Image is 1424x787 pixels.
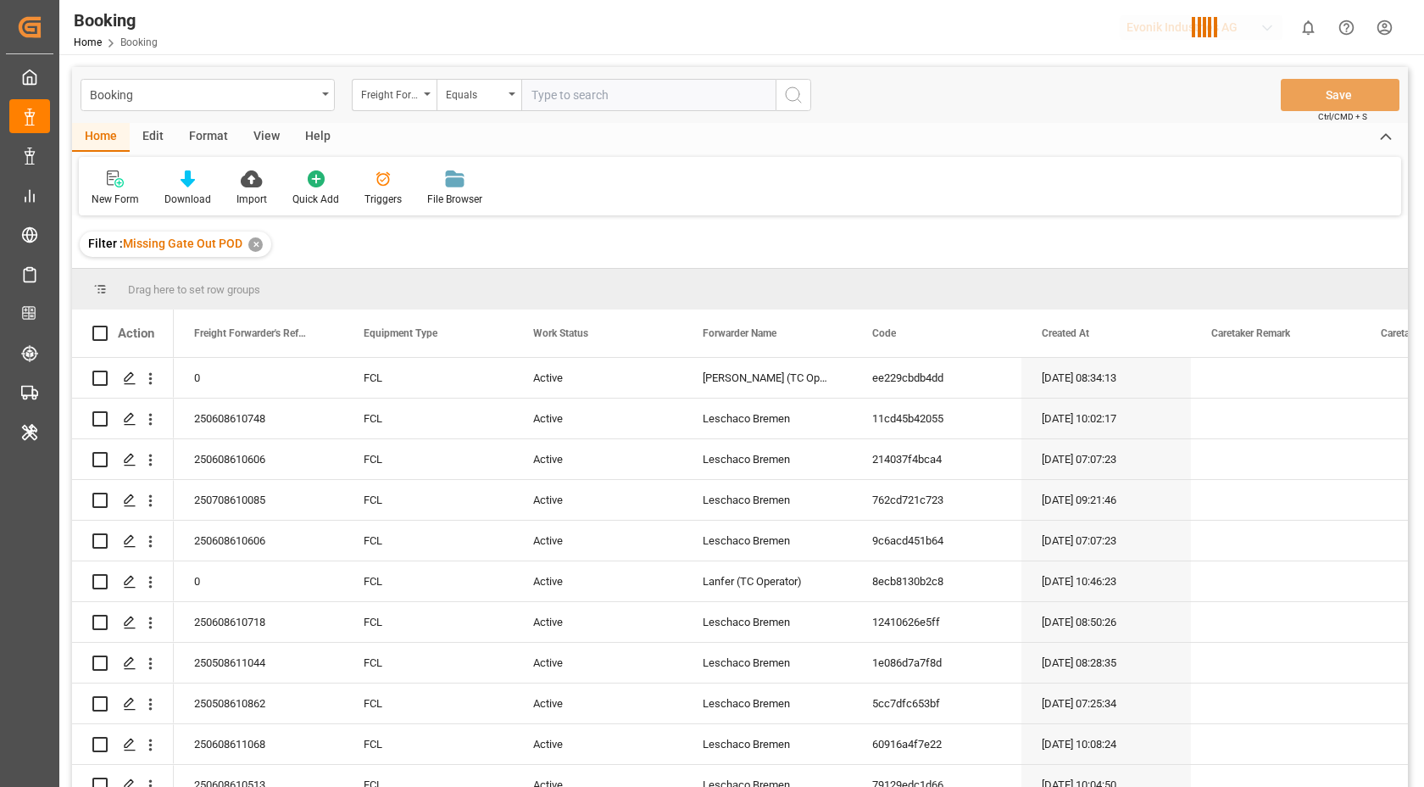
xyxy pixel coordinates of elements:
[72,724,174,765] div: Press SPACE to select this row.
[1289,8,1327,47] button: show 0 new notifications
[164,192,211,207] div: Download
[513,521,682,561] div: Active
[90,83,316,104] div: Booking
[682,399,852,438] div: Leschaco Bremen
[343,561,513,601] div: FCL
[1042,327,1089,339] span: Created At
[72,602,174,643] div: Press SPACE to select this row.
[852,358,1021,398] div: ee229cbdb4dd
[1021,399,1191,438] div: [DATE] 10:02:17
[1021,684,1191,723] div: [DATE] 07:25:34
[72,358,174,399] div: Press SPACE to select this row.
[174,684,343,723] div: 250508610862
[174,602,343,642] div: 250608610718
[513,724,682,764] div: Active
[118,326,154,341] div: Action
[241,123,292,152] div: View
[852,643,1021,683] div: 1e086d7a7f8d
[852,561,1021,601] div: 8ecb8130b2c8
[174,439,343,479] div: 250608610606
[852,399,1021,438] div: 11cd45b42055
[446,83,503,103] div: Equals
[92,192,139,207] div: New Form
[682,439,852,479] div: Leschaco Bremen
[1120,11,1289,43] button: Evonik Industries AG
[513,684,682,723] div: Active
[703,327,776,339] span: Forwarder Name
[1021,358,1191,398] div: [DATE] 08:34:13
[682,684,852,723] div: Leschaco Bremen
[1021,521,1191,561] div: [DATE] 07:07:23
[174,358,343,398] div: 0
[1021,480,1191,520] div: [DATE] 09:21:46
[1327,8,1366,47] button: Help Center
[343,399,513,438] div: FCL
[130,123,176,152] div: Edit
[682,480,852,520] div: Leschaco Bremen
[74,36,102,48] a: Home
[72,684,174,724] div: Press SPACE to select this row.
[72,561,174,602] div: Press SPACE to select this row.
[1021,643,1191,683] div: [DATE] 08:28:35
[1021,724,1191,764] div: [DATE] 10:08:24
[352,79,437,111] button: open menu
[343,439,513,479] div: FCL
[72,439,174,480] div: Press SPACE to select this row.
[343,521,513,561] div: FCL
[852,724,1021,764] div: 60916a4f7e22
[343,684,513,723] div: FCL
[533,327,588,339] span: Work Status
[427,192,482,207] div: File Browser
[194,327,308,339] span: Freight Forwarder's Reference No.
[1021,439,1191,479] div: [DATE] 07:07:23
[682,643,852,683] div: Leschaco Bremen
[128,283,260,296] span: Drag here to set row groups
[343,358,513,398] div: FCL
[682,724,852,764] div: Leschaco Bremen
[852,480,1021,520] div: 762cd721c723
[1211,327,1290,339] span: Caretaker Remark
[513,643,682,683] div: Active
[513,602,682,642] div: Active
[513,480,682,520] div: Active
[81,79,335,111] button: open menu
[174,399,343,438] div: 250608610748
[343,480,513,520] div: FCL
[361,83,419,103] div: Freight Forwarder's Reference No.
[1021,602,1191,642] div: [DATE] 08:50:26
[682,358,852,398] div: [PERSON_NAME] (TC Operator)
[513,358,682,398] div: Active
[174,521,343,561] div: 250608610606
[176,123,241,152] div: Format
[72,480,174,521] div: Press SPACE to select this row.
[74,8,158,33] div: Booking
[88,237,123,250] span: Filter :
[513,399,682,438] div: Active
[521,79,776,111] input: Type to search
[174,480,343,520] div: 250708610085
[343,602,513,642] div: FCL
[1281,79,1399,111] button: Save
[292,192,339,207] div: Quick Add
[248,237,263,252] div: ✕
[292,123,343,152] div: Help
[343,724,513,764] div: FCL
[1021,561,1191,601] div: [DATE] 10:46:23
[852,684,1021,723] div: 5cc7dfc653bf
[852,521,1021,561] div: 9c6acd451b64
[72,521,174,561] div: Press SPACE to select this row.
[174,561,343,601] div: 0
[364,192,402,207] div: Triggers
[343,643,513,683] div: FCL
[682,602,852,642] div: Leschaco Bremen
[236,192,267,207] div: Import
[852,439,1021,479] div: 214037f4bca4
[776,79,811,111] button: search button
[437,79,521,111] button: open menu
[123,237,242,250] span: Missing Gate Out POD
[72,123,130,152] div: Home
[852,602,1021,642] div: 12410626e5ff
[1318,110,1367,123] span: Ctrl/CMD + S
[72,399,174,439] div: Press SPACE to select this row.
[513,561,682,601] div: Active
